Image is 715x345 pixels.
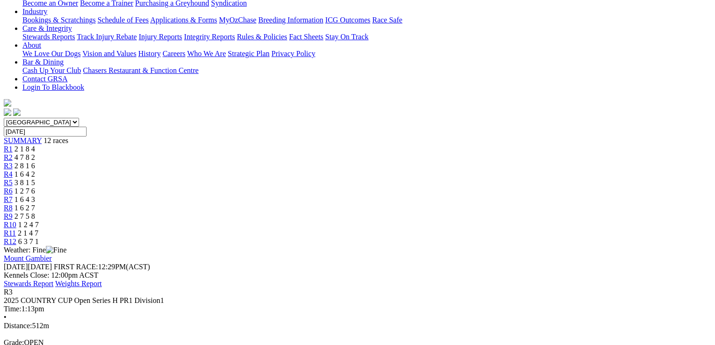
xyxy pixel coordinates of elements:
[258,16,323,24] a: Breeding Information
[4,288,13,296] span: R3
[4,204,13,212] a: R8
[22,83,84,91] a: Login To Blackbook
[22,33,75,41] a: Stewards Reports
[184,33,235,41] a: Integrity Reports
[44,137,68,144] span: 12 races
[4,153,13,161] a: R2
[15,179,35,187] span: 3 8 1 5
[4,99,11,107] img: logo-grsa-white.png
[139,33,182,41] a: Injury Reports
[15,195,35,203] span: 1 6 4 3
[4,145,13,153] a: R1
[22,58,64,66] a: Bar & Dining
[4,322,32,330] span: Distance:
[46,246,66,254] img: Fine
[97,16,148,24] a: Schedule of Fees
[22,16,95,24] a: Bookings & Scratchings
[22,75,67,83] a: Contact GRSA
[4,221,16,229] a: R10
[15,162,35,170] span: 2 8 1 6
[4,108,11,116] img: facebook.svg
[77,33,137,41] a: Track Injury Rebate
[289,33,323,41] a: Fact Sheets
[4,322,704,330] div: 512m
[4,162,13,170] a: R3
[4,229,16,237] a: R11
[4,179,13,187] a: R5
[22,50,80,57] a: We Love Our Dogs
[18,237,39,245] span: 6 3 7 1
[4,187,13,195] a: R6
[4,237,16,245] a: R12
[4,313,7,321] span: •
[13,108,21,116] img: twitter.svg
[4,305,22,313] span: Time:
[4,263,28,271] span: [DATE]
[22,7,47,15] a: Industry
[4,246,66,254] span: Weather: Fine
[138,50,161,57] a: History
[15,153,35,161] span: 4 7 8 2
[4,195,13,203] a: R7
[15,145,35,153] span: 2 1 8 4
[54,263,150,271] span: 12:29PM(ACST)
[22,41,41,49] a: About
[4,127,87,137] input: Select date
[271,50,315,57] a: Privacy Policy
[55,280,102,287] a: Weights Report
[15,170,35,178] span: 1 6 4 2
[15,204,35,212] span: 1 6 2 7
[4,296,704,305] div: 2025 COUNTRY CUP Open Series H PR1 Division1
[22,16,704,24] div: Industry
[18,229,38,237] span: 2 1 4 7
[83,66,198,74] a: Chasers Restaurant & Function Centre
[4,137,42,144] a: SUMMARY
[15,212,35,220] span: 2 7 5 8
[4,280,53,287] a: Stewards Report
[4,170,13,178] a: R4
[325,16,370,24] a: ICG Outcomes
[4,212,13,220] a: R9
[372,16,402,24] a: Race Safe
[22,66,704,75] div: Bar & Dining
[4,254,52,262] a: Mount Gambier
[237,33,287,41] a: Rules & Policies
[22,24,72,32] a: Care & Integrity
[4,305,704,313] div: 1:13pm
[4,263,52,271] span: [DATE]
[228,50,270,57] a: Strategic Plan
[15,187,35,195] span: 1 2 7 6
[219,16,256,24] a: MyOzChase
[18,221,39,229] span: 1 2 4 7
[150,16,217,24] a: Applications & Forms
[54,263,98,271] span: FIRST RACE:
[22,50,704,58] div: About
[22,33,704,41] div: Care & Integrity
[325,33,368,41] a: Stay On Track
[187,50,226,57] a: Who We Are
[22,66,81,74] a: Cash Up Your Club
[162,50,185,57] a: Careers
[82,50,136,57] a: Vision and Values
[4,271,704,280] div: Kennels Close: 12:00pm ACST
